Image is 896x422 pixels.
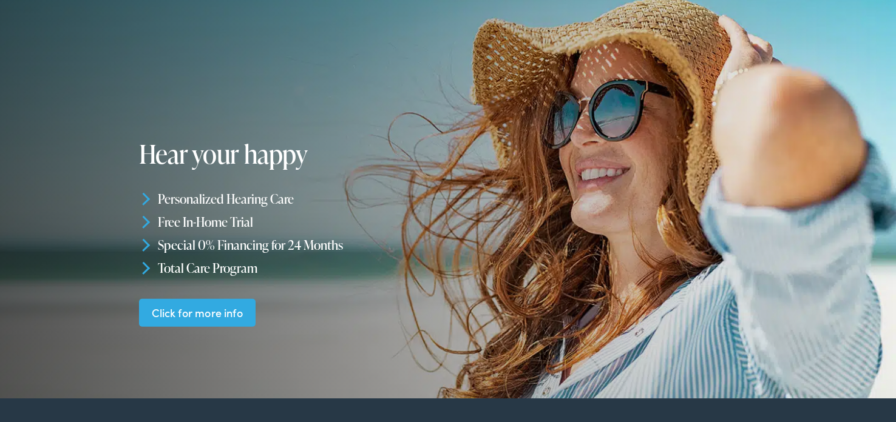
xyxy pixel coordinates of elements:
[139,298,256,327] a: Click for more info
[139,256,453,279] li: Total Care Program
[139,140,453,168] h1: Hear your happy
[139,187,453,210] li: Personalized Hearing Care
[139,233,453,256] li: Special 0% Financing for 24 Months
[139,210,453,233] li: Free In-Home Trial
